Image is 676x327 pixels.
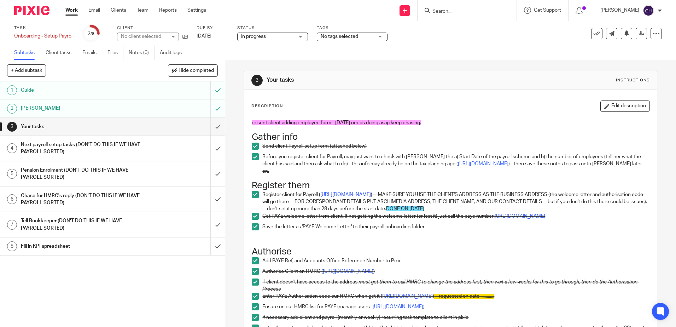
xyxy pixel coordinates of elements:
span: [DATE] [197,34,211,39]
a: Emails [82,46,102,60]
a: Work [65,7,78,14]
p: Send client Payroll setup form (attached below) [262,143,649,150]
h1: Tell Bookkeeper (DON'T DO THIS IF WE HAVE PAYROLL SORTED) [21,216,142,234]
h1: [PERSON_NAME] [21,103,142,114]
h1: Chase for HMRC's reply (DON'T DO THIS IF WE HAVE PAYROLL SORTED) [21,190,142,208]
button: + Add subtask [7,64,46,76]
h1: Pension Enrolment (DON'T DO THIS IF WE HAVE PAYROLL SORTED) [21,165,142,183]
label: Status [237,25,308,31]
small: /8 [91,32,94,36]
a: [URL][DOMAIN_NAME] [458,161,508,166]
div: No client selected [121,33,167,40]
button: Edit description [600,101,650,112]
label: Due by [197,25,228,31]
p: Enter PAYE Authorisation code our HMRC when get it ( ) [262,293,649,300]
p: If client doesn't have access to the address: [262,279,649,293]
p: Add PAYE Ref, and Accounts Office Reference Number to Pixie [262,257,649,264]
a: [URL][DOMAIN_NAME] [495,214,545,219]
p: If necessary add client and payroll (monthly or weekly) recurring task template to client in pixie [262,314,649,321]
span: -- requested on date ............. [434,294,494,299]
a: Audit logs [160,46,187,60]
a: [URL][DOMAIN_NAME] [373,304,423,309]
h1: Authorise [252,246,649,257]
div: 2 [7,104,17,114]
h1: Gather info [252,132,649,143]
h1: Your tasks [21,121,142,132]
p: [PERSON_NAME] [600,7,639,14]
p: Description [251,103,283,109]
a: Client tasks [46,46,77,60]
div: 3 [7,122,17,132]
div: 3 [251,75,263,86]
div: 5 [7,169,17,179]
p: Before you register client for Payroll, may just want to check with [PERSON_NAME] the a) Start Da... [262,153,649,175]
div: Onboarding - Setup Payroll [14,33,74,40]
span: Get Support [534,8,561,13]
p: Ensure on our HMRC list for PAYE (manage users - ) [262,303,649,310]
a: Subtasks [14,46,40,60]
img: Pixie [14,6,49,15]
a: Team [137,7,148,14]
label: Tags [317,25,387,31]
div: 1 [7,85,17,95]
label: Client [117,25,188,31]
img: svg%3E [643,5,654,16]
div: 4 [7,143,17,153]
label: Task [14,25,74,31]
em: must get them to call HMRC to change the address first, then wait a few weeks for this to go thro... [262,280,639,292]
span: Hide completed [179,68,214,74]
div: 6 [7,194,17,204]
span: re sent client adding employee form - [DATE] needs doing asap keep chasing. [252,120,421,125]
span: In progress [241,34,266,39]
h1: Register them [252,180,649,191]
h1: Guide [21,85,142,96]
span: DONE ON [DATE] [386,206,424,211]
h1: Fill in KPI spreadsheet [21,241,142,252]
input: Search [432,8,495,15]
a: [URL][DOMAIN_NAME] [323,269,373,274]
h1: Your tasks [267,76,466,84]
a: Clients [111,7,126,14]
div: 8 [7,241,17,251]
span: No tags selected [321,34,358,39]
a: [URL][DOMAIN_NAME] [382,294,433,299]
a: Email [88,7,100,14]
h1: Next payroll setup tasks (DON'T DO THIS IF WE HAVE PAYROLL SORTED) [21,139,142,157]
a: Files [107,46,123,60]
div: 7 [7,220,17,230]
div: Instructions [616,78,650,83]
a: Reports [159,7,177,14]
p: Register client for Payroll ( ) -- MAKE SURE YOU USE THE CLIENT'S ADDRESS AS THE BUSINESS ADDRESS... [262,191,649,213]
p: Authorise Client on HMRC ( ) [262,268,649,275]
p: Get PAYE welcome letter from client. If not getting the welcome letter (or lost it) just call the... [262,213,649,220]
div: 2 [87,29,94,38]
button: Hide completed [168,64,218,76]
p: Save the letter as 'PAYE Welcome Letter' to their payroll onboarding folder [262,223,649,230]
a: Notes (0) [129,46,155,60]
a: [URL][DOMAIN_NAME] [320,192,371,197]
a: Settings [187,7,206,14]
